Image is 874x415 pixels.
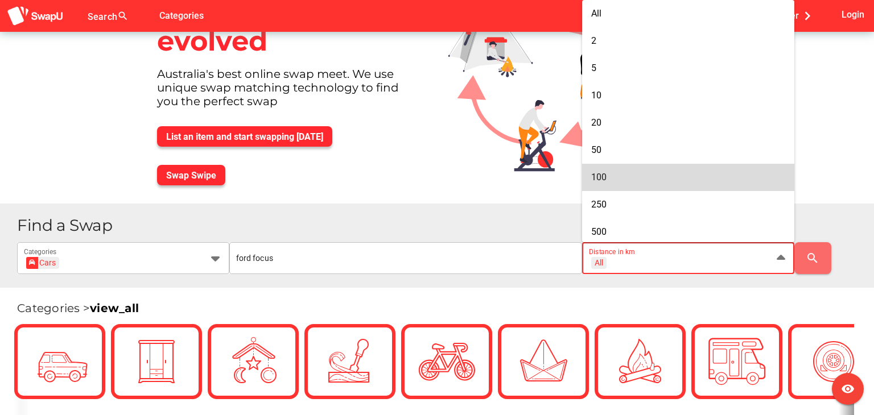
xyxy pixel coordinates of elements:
[166,170,216,181] span: Swap Swipe
[591,90,601,101] span: 10
[7,6,64,27] img: aSD8y5uGLpzPJLYTcYcjNu3laj1c05W5KWf0Ds+Za8uybjssssuu+yyyy677LKX2n+PWMSDJ9a87AAAAABJRU5ErkJggg==
[148,67,430,117] div: Australia's best online swap meet. We use unique swap matching technology to find you the perfect...
[806,251,819,265] i: search
[30,257,56,269] div: Cars
[591,172,607,182] span: 100
[841,382,855,396] i: visibility
[90,301,139,315] a: view_all
[591,63,596,73] span: 5
[17,301,139,315] span: Categories >
[159,6,204,25] span: Categories
[842,7,864,22] span: Login
[595,258,603,268] div: All
[591,8,601,19] span: All
[591,226,607,237] span: 500
[17,217,865,234] h1: Find a Swap
[591,117,601,128] span: 20
[150,4,213,27] button: Categories
[236,242,576,274] input: I am looking for ...
[799,7,816,24] i: chevron_right
[150,10,213,20] a: Categories
[157,126,332,147] button: List an item and start swapping [DATE]
[591,199,607,210] span: 250
[142,9,156,23] i: false
[591,144,601,155] span: 50
[839,4,867,25] button: Login
[166,131,323,142] span: List an item and start swapping [DATE]
[157,165,225,185] button: Swap Swipe
[591,35,596,46] span: 2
